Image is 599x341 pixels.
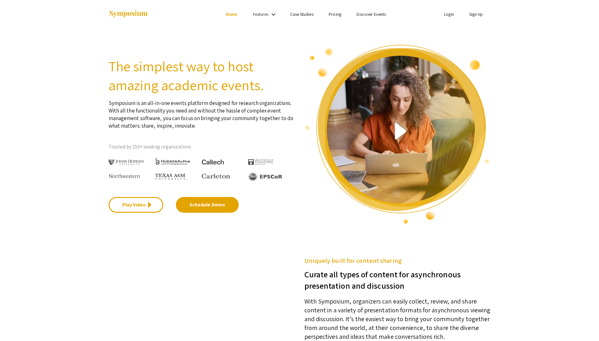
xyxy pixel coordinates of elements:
a: Case Studies [290,11,314,17]
h5: Uniquely built for content sharing [304,256,491,265]
a: Schedule Demo [176,197,239,213]
img: EPSCOR [248,172,283,181]
mat-icon: Expand Features list [270,11,277,18]
a: Play Video [109,197,163,213]
img: Texas A&M University [155,174,187,180]
h2: The simplest way to host amazing academic events. [109,57,295,95]
a: Login [444,11,454,17]
a: Features [253,11,269,17]
img: Northwestern [109,174,140,178]
h3: Curate all types of content for asynchronous presentation and discussion [304,265,491,291]
a: Sign Up [469,11,483,17]
img: video overview of Symposium [304,44,491,224]
img: Symposium by ForagerOne [109,10,148,18]
img: The University of Tennessee [248,159,273,165]
p: Symposium is an all-in-one events platform designed for research organizations. With all the func... [109,95,295,130]
a: Discover Events [356,11,386,17]
iframe: Chat [5,313,27,336]
img: HudsonAlpha [155,158,191,165]
img: Carleton [202,174,230,179]
img: Johns Hopkins University [109,159,144,165]
a: Home [226,11,237,17]
p: With Symposium, organizers can easily collect, review, and share content in a variety of presenta... [304,291,491,341]
p: Trusted by 150+ leading organizations [109,142,295,152]
img: Caltech [202,159,224,165]
a: Pricing [329,11,342,17]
